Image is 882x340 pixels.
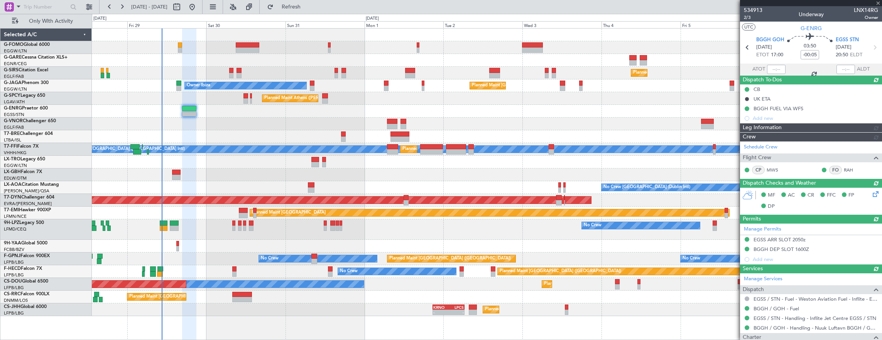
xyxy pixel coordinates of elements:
span: ELDT [850,51,862,59]
span: [DATE] [836,44,852,51]
span: 03:50 [804,42,816,50]
span: G-VNOR [4,119,23,123]
button: Only With Activity [8,15,84,27]
a: EGSS/STN [4,112,24,118]
div: - [449,310,464,315]
a: 9H-LPZLegacy 500 [4,220,44,225]
span: CS-JHH [4,305,20,309]
a: EGLF/FAB [4,125,24,130]
div: Planned Maint [GEOGRAPHIC_DATA] ([GEOGRAPHIC_DATA]) [544,278,666,290]
div: No Crew [340,266,358,277]
span: F-GPNJ [4,254,20,258]
div: Planned Maint [GEOGRAPHIC_DATA] ([GEOGRAPHIC_DATA]) [500,266,621,277]
span: CS-RRC [4,292,20,296]
a: VHHH/HKG [4,150,27,156]
div: Tue 2 [443,21,522,28]
div: Planned Maint [GEOGRAPHIC_DATA] [252,207,326,219]
span: ALDT [857,66,870,73]
span: 17:00 [771,51,783,59]
a: G-VNORChallenger 650 [4,119,56,123]
span: G-ENRG [4,106,22,111]
a: EGLF/FAB [4,74,24,79]
div: Owner Ibiza [187,80,210,91]
a: LX-TROLegacy 650 [4,157,45,162]
span: Owner [854,14,878,21]
a: G-SPCYLegacy 650 [4,93,45,98]
span: [DATE] [756,44,772,51]
a: G-ENRGPraetor 600 [4,106,48,111]
span: 9H-LPZ [4,220,19,225]
a: G-SIRSCitation Excel [4,68,48,72]
span: 20:50 [836,51,848,59]
span: T7-EMI [4,208,19,212]
a: CS-DOUGlobal 6500 [4,279,48,284]
div: Thu 4 [602,21,681,28]
div: Planned Maint [GEOGRAPHIC_DATA] ([GEOGRAPHIC_DATA]) [485,304,607,315]
a: T7-BREChallenger 604 [4,131,53,136]
a: G-GARECessna Citation XLS+ [4,55,68,60]
span: G-GARE [4,55,22,60]
span: LX-GBH [4,170,21,174]
span: Only With Activity [20,19,81,24]
a: EGGW/LTN [4,163,27,168]
div: Planned Maint [GEOGRAPHIC_DATA] ([GEOGRAPHIC_DATA]) [389,253,511,264]
span: T7-BRE [4,131,20,136]
a: G-FOMOGlobal 6000 [4,42,50,47]
div: Planned Maint [GEOGRAPHIC_DATA] ([GEOGRAPHIC_DATA]) [633,67,755,79]
div: No Crew [584,220,602,231]
a: EGGW/LTN [4,86,27,92]
span: G-FOMO [4,42,24,47]
a: LFPB/LBG [4,285,24,291]
div: [DATE] [93,15,106,22]
button: UTC [742,24,755,30]
a: CS-RRCFalcon 900LX [4,292,49,296]
a: T7-DYNChallenger 604 [4,195,54,200]
span: G-SIRS [4,68,19,72]
span: ETOT [756,51,769,59]
span: 534913 [744,6,762,14]
div: Fri 5 [681,21,760,28]
a: G-JAGAPhenom 300 [4,81,49,85]
a: LGAV/ATH [4,99,25,105]
a: LTBA/ISL [4,137,21,143]
span: G-SPCY [4,93,20,98]
div: No Crew [GEOGRAPHIC_DATA] (Dublin Intl) [603,182,690,193]
div: [PERSON_NAME][GEOGRAPHIC_DATA] ([GEOGRAPHIC_DATA] Intl) [50,143,185,155]
a: FCBB/BZV [4,247,24,252]
div: Fri 29 [127,21,206,28]
a: EGGW/LTN [4,48,27,54]
span: EGSS STN [836,36,859,44]
span: CS-DOU [4,279,22,284]
span: 2/3 [744,14,762,21]
div: Mon 1 [365,21,444,28]
div: KRNO [433,305,448,310]
a: EDLW/DTM [4,175,27,181]
div: Underway [799,10,824,19]
a: LFMN/NCE [4,214,27,219]
input: Trip Number [24,1,68,13]
span: LNX14RG [854,6,878,14]
a: LFPB/LBG [4,310,24,316]
span: 9H-YAA [4,241,21,246]
div: No Crew [683,253,700,264]
a: LFPB/LBG [4,259,24,265]
a: LFPB/LBG [4,272,24,278]
div: Wed 3 [522,21,602,28]
a: F-HECDFalcon 7X [4,266,42,271]
a: DNMM/LOS [4,298,28,303]
span: G-JAGA [4,81,22,85]
div: Planned Maint [GEOGRAPHIC_DATA] ([GEOGRAPHIC_DATA]) [472,80,593,91]
span: G-ENRG [801,24,822,32]
a: [PERSON_NAME]/QSA [4,188,49,194]
div: [DATE] [366,15,379,22]
span: LX-AOA [4,182,22,187]
div: Planned Maint [GEOGRAPHIC_DATA] ([GEOGRAPHIC_DATA] Intl) [402,143,531,155]
a: LX-GBHFalcon 7X [4,170,42,174]
a: CS-JHHGlobal 6000 [4,305,47,309]
span: T7-FFI [4,144,17,149]
a: LFMD/CEQ [4,226,26,232]
a: T7-EMIHawker 900XP [4,208,51,212]
button: Refresh [264,1,310,13]
div: Planned Maint Athens ([PERSON_NAME] Intl) [264,93,353,104]
a: LX-AOACitation Mustang [4,182,59,187]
